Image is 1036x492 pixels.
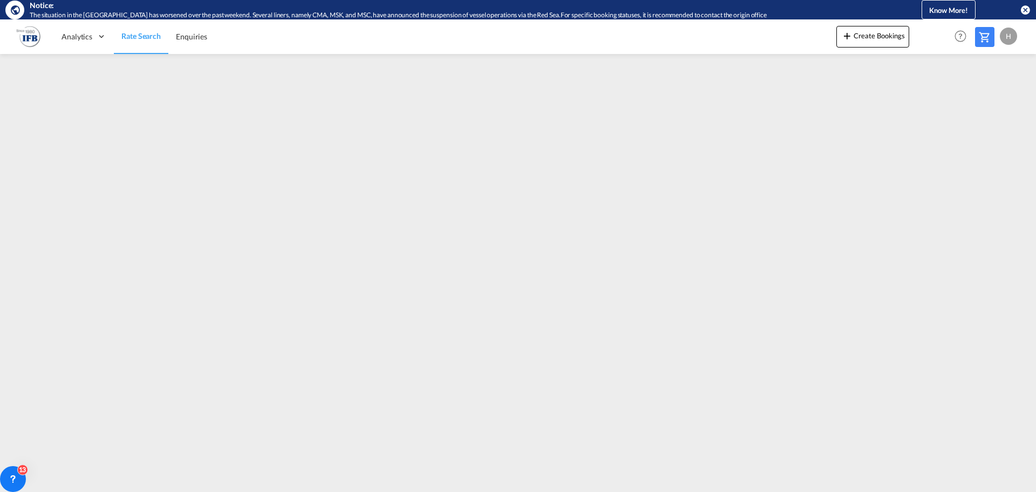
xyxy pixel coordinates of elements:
[929,6,968,15] span: Know More!
[1020,4,1031,15] button: icon-close-circle
[176,32,207,41] span: Enquiries
[1000,28,1017,45] div: H
[841,29,854,42] md-icon: icon-plus 400-fg
[951,27,975,46] div: Help
[62,31,92,42] span: Analytics
[114,19,168,54] a: Rate Search
[951,27,970,45] span: Help
[121,31,161,41] span: Rate Search
[168,19,215,54] a: Enquiries
[16,24,40,49] img: b628ab10256c11eeb52753acbc15d091.png
[30,11,877,20] div: The situation in the Red Sea has worsened over the past weekend. Several liners, namely CMA, MSK,...
[836,26,909,48] button: icon-plus 400-fgCreate Bookings
[10,4,21,15] md-icon: icon-earth
[54,19,114,54] div: Analytics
